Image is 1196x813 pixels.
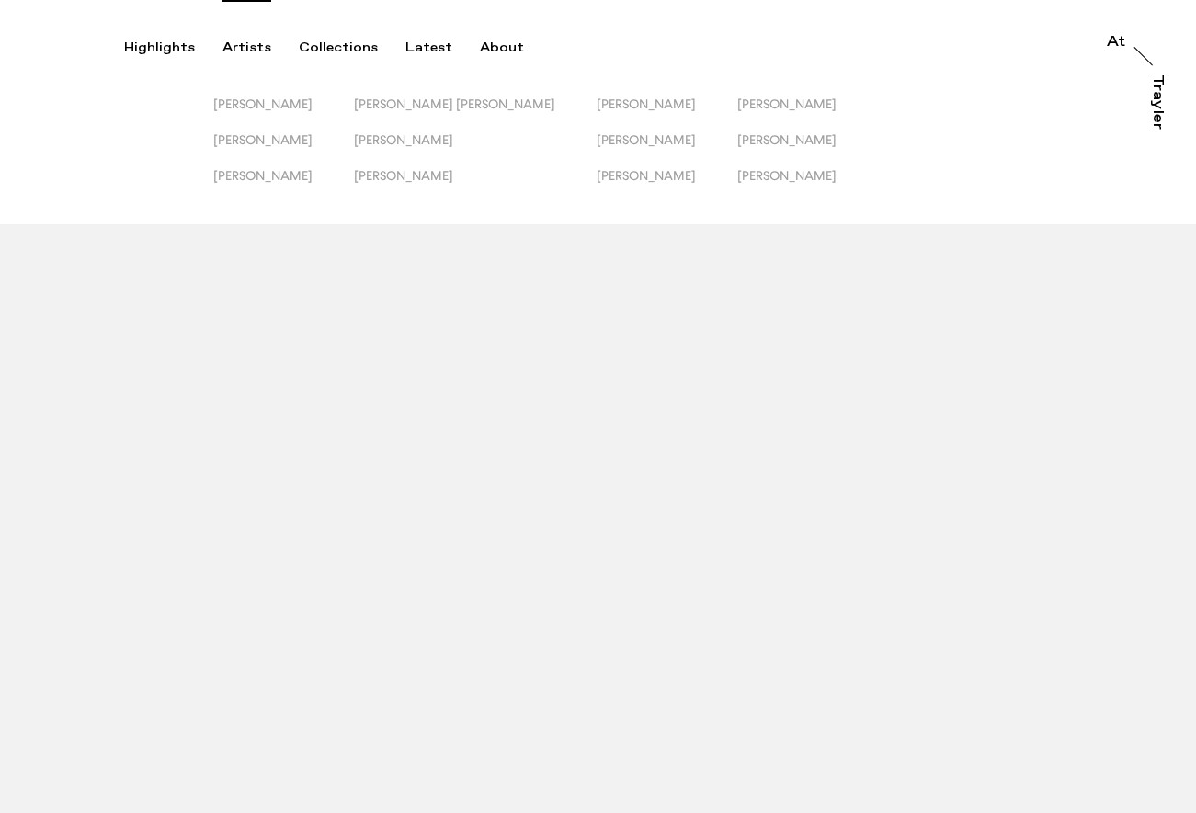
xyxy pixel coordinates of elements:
[213,96,354,132] button: [PERSON_NAME]
[597,168,737,204] button: [PERSON_NAME]
[222,40,271,56] div: Artists
[405,40,480,56] button: Latest
[354,168,597,204] button: [PERSON_NAME]
[222,40,299,56] button: Artists
[299,40,405,56] button: Collections
[354,168,453,183] span: [PERSON_NAME]
[737,168,837,183] span: [PERSON_NAME]
[737,132,878,168] button: [PERSON_NAME]
[480,40,552,56] button: About
[405,40,452,56] div: Latest
[737,96,878,132] button: [PERSON_NAME]
[124,40,222,56] button: Highlights
[124,40,195,56] div: Highlights
[737,132,837,147] span: [PERSON_NAME]
[354,96,555,111] span: [PERSON_NAME] [PERSON_NAME]
[597,96,737,132] button: [PERSON_NAME]
[597,168,696,183] span: [PERSON_NAME]
[597,96,696,111] span: [PERSON_NAME]
[354,132,453,147] span: [PERSON_NAME]
[213,132,354,168] button: [PERSON_NAME]
[737,96,837,111] span: [PERSON_NAME]
[213,168,313,183] span: [PERSON_NAME]
[299,40,378,56] div: Collections
[1150,74,1165,130] div: Trayler
[354,132,597,168] button: [PERSON_NAME]
[213,132,313,147] span: [PERSON_NAME]
[1107,35,1125,53] a: At
[213,96,313,111] span: [PERSON_NAME]
[597,132,737,168] button: [PERSON_NAME]
[213,168,354,204] button: [PERSON_NAME]
[737,168,878,204] button: [PERSON_NAME]
[480,40,524,56] div: About
[597,132,696,147] span: [PERSON_NAME]
[354,96,597,132] button: [PERSON_NAME] [PERSON_NAME]
[1146,74,1165,150] a: Trayler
